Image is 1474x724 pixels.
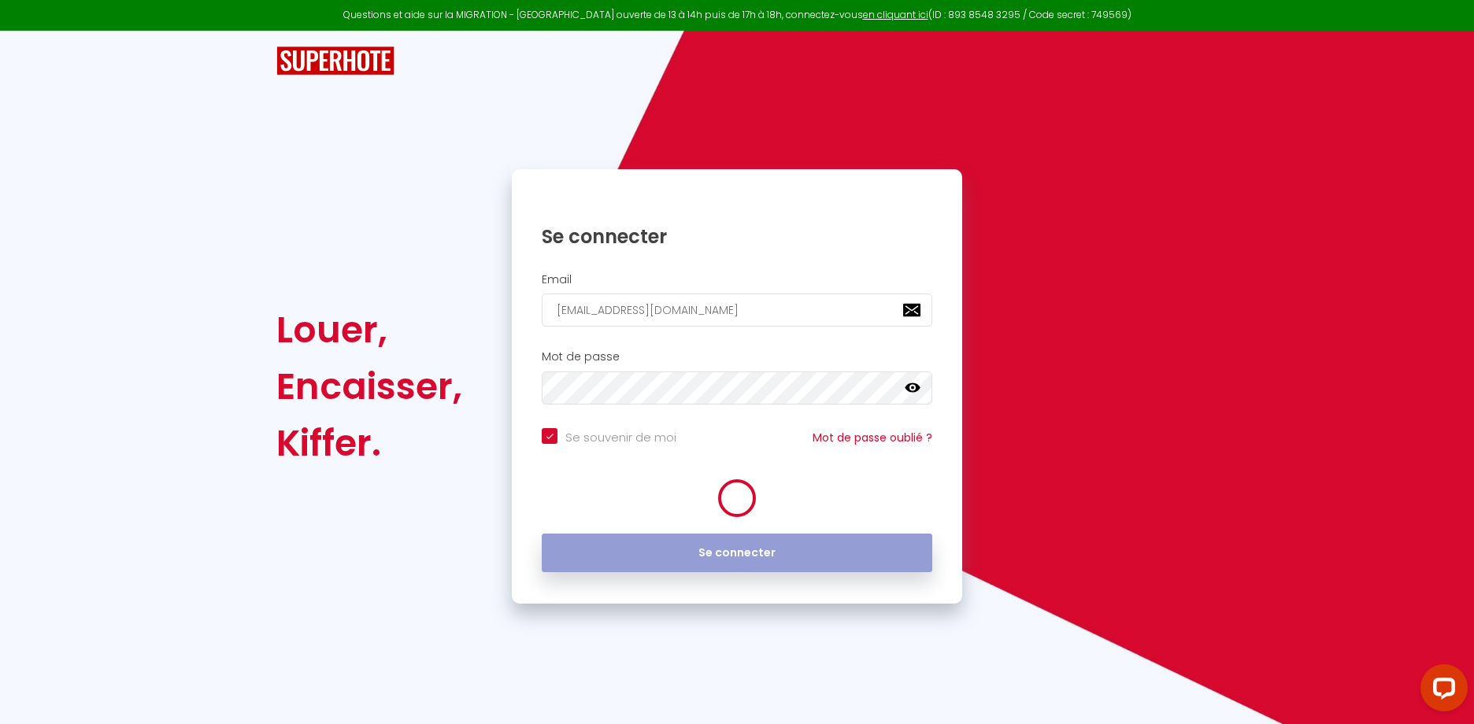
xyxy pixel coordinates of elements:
[863,8,928,21] a: en cliquant ici
[813,430,932,445] a: Mot de passe oublié ?
[542,294,932,327] input: Ton Email
[276,358,462,415] div: Encaisser,
[542,224,932,249] h1: Se connecter
[542,350,932,364] h2: Mot de passe
[1408,658,1474,724] iframe: LiveChat chat widget
[276,415,462,471] div: Kiffer.
[542,273,932,286] h2: Email
[542,534,932,573] button: Se connecter
[276,301,462,358] div: Louer,
[276,46,394,76] img: SuperHote logo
